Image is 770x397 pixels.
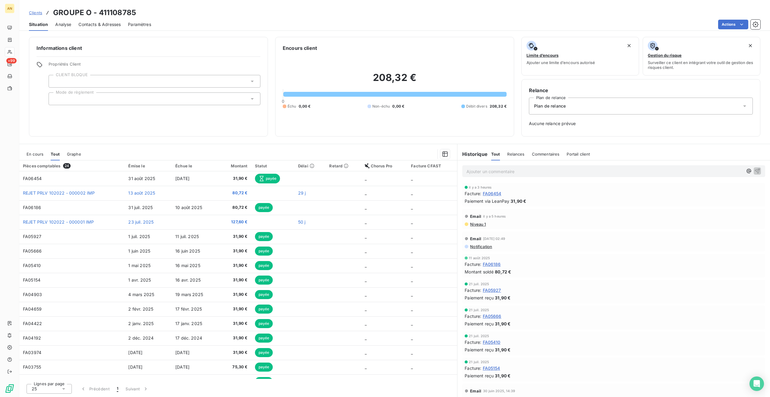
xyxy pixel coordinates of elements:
span: Échu [288,104,296,109]
span: Ajouter une limite d’encours autorisé [527,60,595,65]
span: payée [255,261,273,270]
span: Aucune relance prévue [529,121,753,127]
span: _ [365,176,367,181]
h3: GROUPE O - 411108785 [53,7,136,18]
span: En cours [27,152,43,157]
div: Montant [223,163,247,168]
span: Paiement via LeanPay [465,198,509,204]
button: Suivant [122,382,152,395]
span: [DATE] [175,176,189,181]
span: payée [255,290,273,299]
span: FA05666 [23,248,42,253]
span: 17 févr. 2025 [175,306,202,311]
span: FA03974 [23,350,41,355]
span: Contacts & Adresses [78,21,121,27]
span: 75,30 € [223,364,247,370]
span: 31,90 € [223,234,247,240]
span: payée [255,305,273,314]
span: Débit divers [466,104,487,109]
span: FA05154 [483,365,500,371]
span: il y a 5 heures [483,215,506,218]
span: 31,90 € [223,263,247,269]
span: [DATE] [128,364,142,370]
span: 31,90 € [223,176,247,182]
span: 31,90 € [495,321,511,327]
span: _ [411,335,413,341]
span: Facture : [465,313,481,319]
span: 31,90 € [495,373,511,379]
span: Gestion du risque [648,53,682,58]
span: _ [365,205,367,210]
span: Notification [469,244,492,249]
span: 17 janv. 2025 [175,321,202,326]
span: Commentaires [532,152,560,157]
span: 21 juil. 2025 [469,360,489,364]
div: Échue le [175,163,216,168]
span: Niveau 1 [469,222,486,227]
span: Email [470,389,481,393]
span: FA05666 [483,313,501,319]
span: 2 janv. 2025 [128,321,154,326]
span: REJET PRLV 102022 - 000001 IMP [23,219,94,224]
img: Logo LeanPay [5,384,14,393]
span: payée [255,174,280,183]
span: 50 j [298,219,306,224]
span: 127,60 € [223,219,247,225]
span: 31,90 € [511,198,526,204]
span: 31,90 € [223,321,247,327]
span: 16 juin 2025 [175,248,200,253]
span: FA04659 [23,306,42,311]
span: 11 août 2025 [469,256,490,260]
span: payée [255,319,273,328]
span: Clients [29,10,42,15]
span: Facture : [465,365,481,371]
span: _ [411,277,413,282]
span: FA06454 [483,190,501,197]
span: FA05410 [483,339,501,345]
span: _ [411,306,413,311]
span: 21 juil. 2025 [469,282,489,286]
span: Facture : [465,339,481,345]
div: Délai [298,163,322,168]
span: 24 [63,163,71,169]
span: Graphe [67,152,81,157]
span: Paiement reçu [465,295,494,301]
span: Paiement reçu [465,347,494,353]
span: 10 août 2025 [175,205,202,210]
h6: Encours client [283,44,317,52]
span: payée [255,232,273,241]
span: 16 mai 2025 [175,263,200,268]
span: _ [411,190,413,195]
span: 4 mars 2025 [128,292,154,297]
span: 2 déc. 2024 [128,335,154,341]
span: 31 août 2025 [128,176,155,181]
span: Facture : [465,287,481,293]
span: 31,90 € [223,350,247,356]
span: 208,32 € [490,104,507,109]
span: _ [365,263,367,268]
span: FA04903 [23,292,42,297]
h2: 208,32 € [283,72,507,90]
span: _ [411,248,413,253]
span: _ [411,292,413,297]
div: Pièces comptables [23,163,121,169]
span: payée [255,203,273,212]
span: Facture : [465,190,481,197]
span: 0,00 € [299,104,311,109]
span: [DATE] 02:49 [483,237,505,240]
span: payée [255,348,273,357]
span: 19 mars 2025 [175,292,203,297]
span: 1 juil. 2025 [128,234,150,239]
span: 1 [117,386,118,392]
span: Email [470,214,481,219]
span: 13 août 2025 [128,190,155,195]
span: 31 juil. 2025 [128,205,153,210]
span: _ [411,234,413,239]
span: FA04422 [23,321,42,326]
span: Surveiller ce client en intégrant votre outil de gestion des risques client. [648,60,755,70]
span: [DATE] [175,350,189,355]
span: 80,72 € [223,190,247,196]
span: FA04192 [23,335,41,341]
span: _ [365,277,367,282]
span: 1 juin 2025 [128,248,150,253]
